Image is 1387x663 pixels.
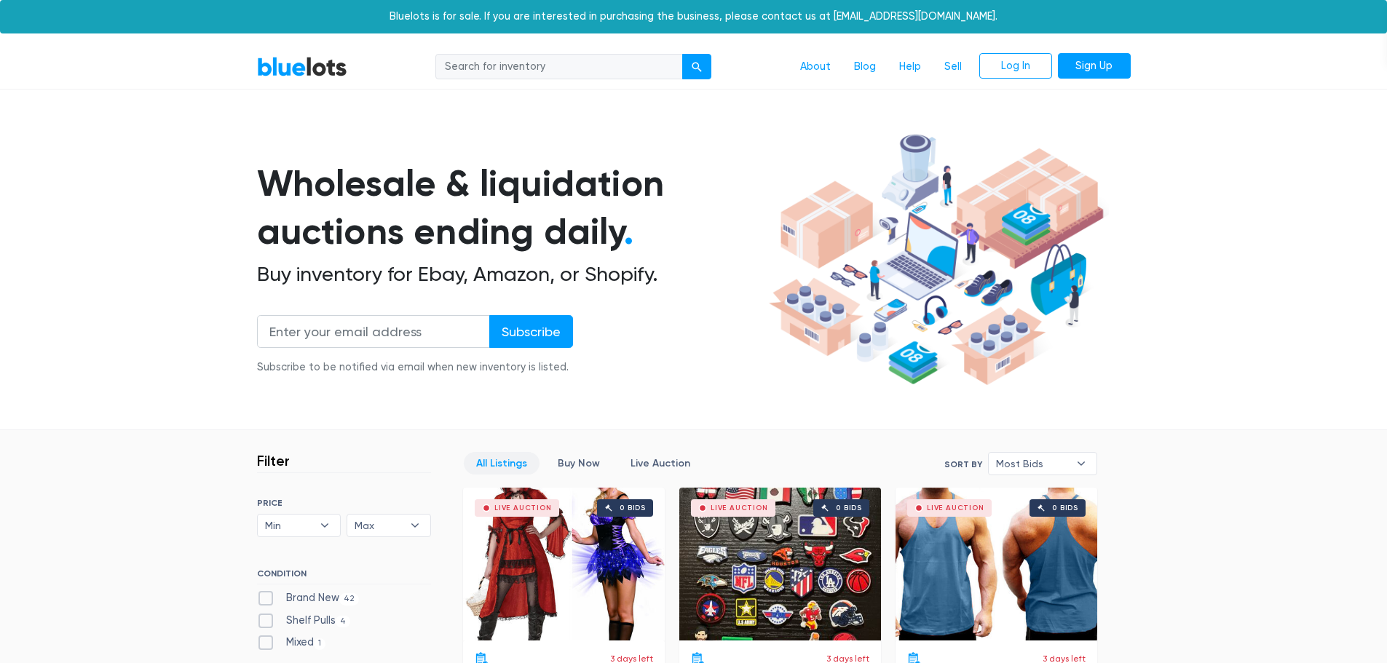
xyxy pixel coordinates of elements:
[489,315,573,348] input: Subscribe
[257,56,347,77] a: BlueLots
[257,590,360,606] label: Brand New
[979,53,1052,79] a: Log In
[314,638,326,650] span: 1
[764,127,1109,392] img: hero-ee84e7d0318cb26816c560f6b4441b76977f77a177738b4e94f68c95b2b83dbb.png
[257,159,764,256] h1: Wholesale & liquidation auctions ending daily
[257,315,490,348] input: Enter your email address
[711,504,768,512] div: Live Auction
[842,53,888,81] a: Blog
[944,458,982,471] label: Sort By
[896,488,1097,640] a: Live Auction 0 bids
[400,515,430,536] b: ▾
[888,53,933,81] a: Help
[257,498,431,508] h6: PRICE
[257,452,290,469] h3: Filter
[463,488,665,640] a: Live Auction 0 bids
[336,616,351,627] span: 4
[618,452,703,475] a: Live Auction
[355,515,403,536] span: Max
[789,53,842,81] a: About
[494,504,552,512] div: Live Auction
[257,262,764,287] h2: Buy inventory for Ebay, Amazon, or Shopify.
[257,613,351,629] label: Shelf Pulls
[545,452,612,475] a: Buy Now
[257,568,431,584] h6: CONDITION
[620,504,646,512] div: 0 bids
[257,635,326,651] label: Mixed
[265,515,313,536] span: Min
[927,504,984,512] div: Live Auction
[1066,453,1096,475] b: ▾
[1052,504,1078,512] div: 0 bids
[464,452,540,475] a: All Listings
[933,53,973,81] a: Sell
[836,504,862,512] div: 0 bids
[309,515,340,536] b: ▾
[1058,53,1131,79] a: Sign Up
[435,54,683,80] input: Search for inventory
[624,210,633,253] span: .
[257,360,573,376] div: Subscribe to be notified via email when new inventory is listed.
[339,593,360,605] span: 42
[679,488,881,640] a: Live Auction 0 bids
[996,453,1069,475] span: Most Bids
